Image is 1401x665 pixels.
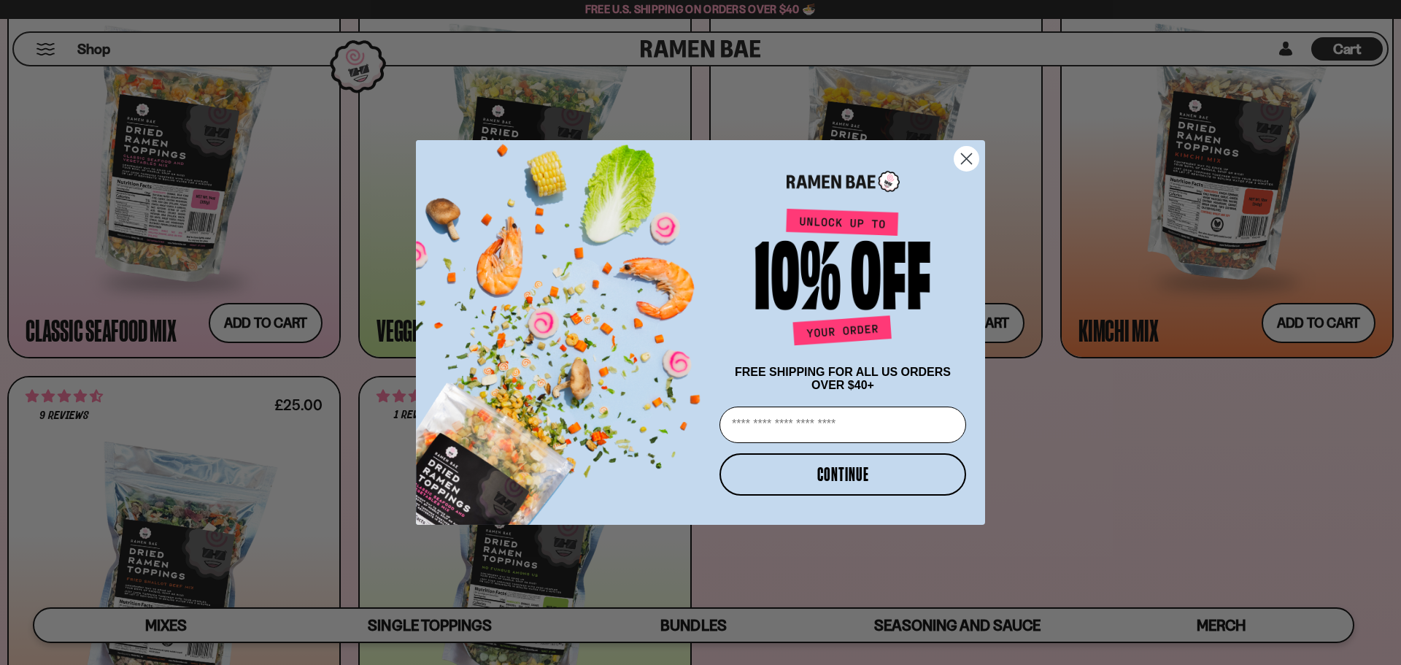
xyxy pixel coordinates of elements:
img: Unlock up to 10% off [752,208,934,351]
button: CONTINUE [719,453,966,496]
span: FREE SHIPPING FOR ALL US ORDERS OVER $40+ [735,366,951,391]
img: Ramen Bae Logo [787,169,900,193]
img: ce7035ce-2e49-461c-ae4b-8ade7372f32c.png [416,128,714,525]
button: Close dialog [954,146,979,172]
